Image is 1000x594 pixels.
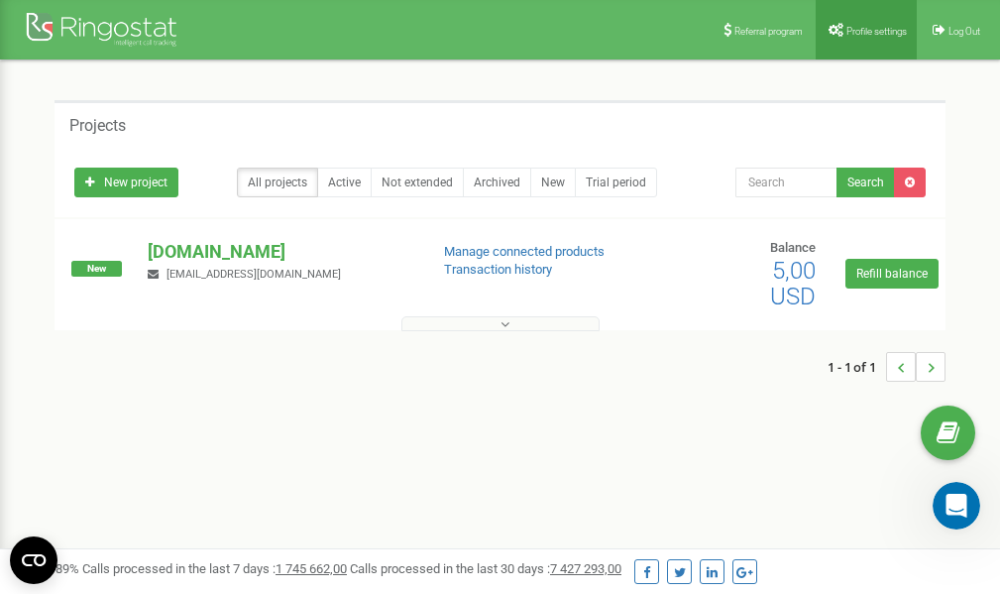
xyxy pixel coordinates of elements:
a: Refill balance [845,259,939,289]
a: All projects [237,168,318,197]
span: Calls processed in the last 7 days : [82,561,347,576]
a: Archived [463,168,531,197]
a: New project [74,168,178,197]
span: [EMAIL_ADDRESS][DOMAIN_NAME] [167,268,341,281]
span: Referral program [734,26,803,37]
span: Calls processed in the last 30 days : [350,561,621,576]
a: Manage connected products [444,244,605,259]
span: 1 - 1 of 1 [828,352,886,382]
span: 5,00 USD [770,257,816,310]
button: Search [836,168,895,197]
span: Profile settings [846,26,907,37]
iframe: Intercom live chat [933,482,980,530]
h5: Projects [69,117,126,135]
u: 7 427 293,00 [550,561,621,576]
a: Transaction history [444,262,552,277]
u: 1 745 662,00 [276,561,347,576]
span: Balance [770,240,816,255]
a: New [530,168,576,197]
p: [DOMAIN_NAME] [148,239,411,265]
input: Search [735,168,837,197]
button: Open CMP widget [10,536,57,584]
a: Trial period [575,168,657,197]
a: Not extended [371,168,464,197]
span: Log Out [948,26,980,37]
nav: ... [828,332,945,402]
span: New [71,261,122,277]
a: Active [317,168,372,197]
